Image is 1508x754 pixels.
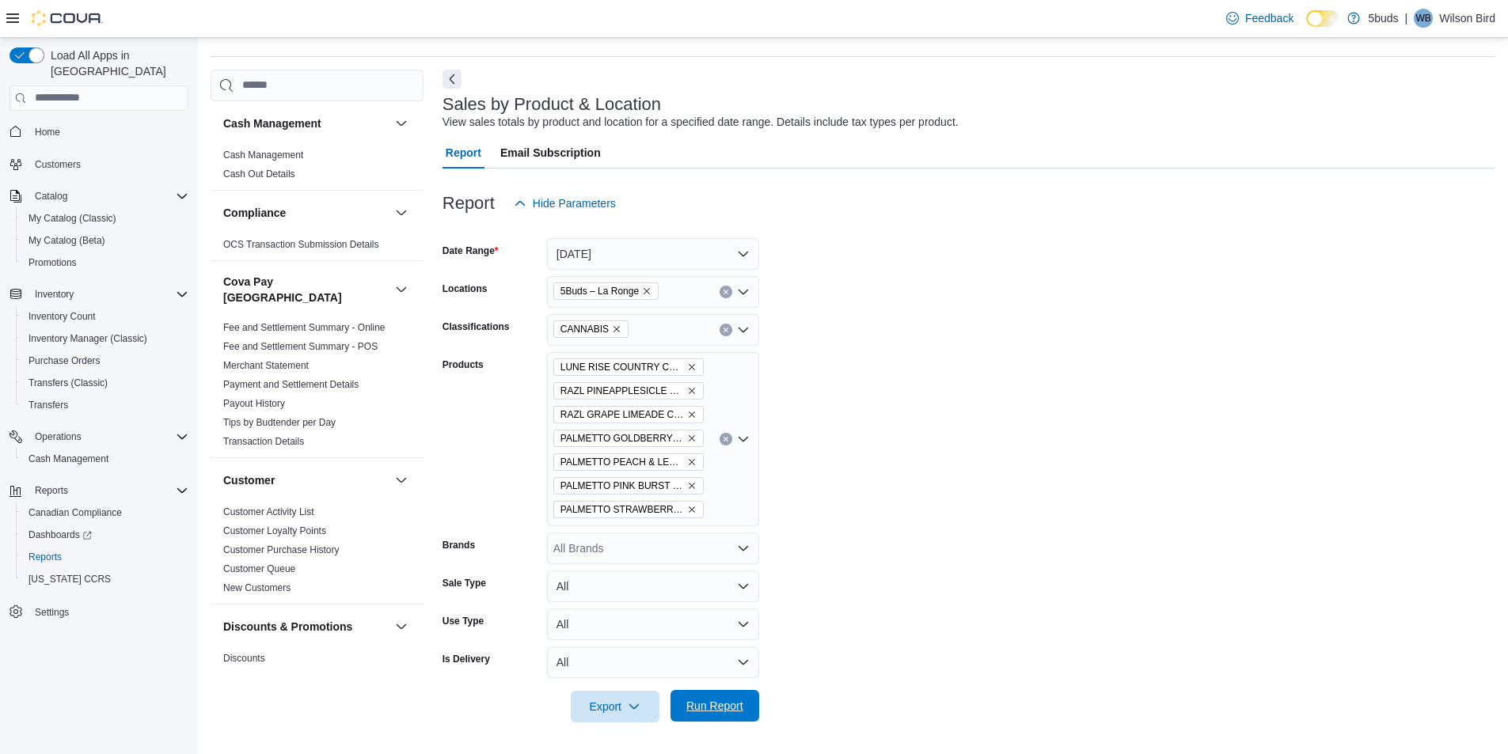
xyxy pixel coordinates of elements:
label: Is Delivery [443,653,490,665]
button: Customer [392,471,411,490]
span: Transaction Details [223,435,304,448]
button: Transfers (Classic) [16,372,195,394]
button: Operations [3,426,195,448]
h3: Discounts & Promotions [223,619,352,635]
label: Classifications [443,320,510,333]
span: RAZL GRAPE LIMEADE CART 1ML [553,406,704,423]
span: Customers [35,158,81,171]
span: Customer Loyalty Points [223,525,326,537]
span: Dashboards [22,525,188,544]
span: PALMETTO STRAWBERRY & KIWI 3IN1 DISP. PEN 1ML [560,502,684,517]
label: Products [443,358,484,371]
a: Customer Loyalty Points [223,525,326,536]
div: Customer [211,502,424,604]
span: Transfers [28,399,68,411]
p: Wilson Bird [1439,9,1495,28]
span: Inventory [28,285,188,304]
span: Load All Apps in [GEOGRAPHIC_DATA] [44,47,188,79]
button: Compliance [223,205,389,221]
a: Home [28,123,66,142]
span: PALMETTO PEACH & LEMONADE 3IN1 DISP. PEN 1ML [553,453,704,471]
span: WB [1416,9,1431,28]
span: PALMETTO GOLDBERRY 28G [553,430,704,447]
span: Inventory Manager (Classic) [28,332,147,345]
a: Canadian Compliance [22,503,128,522]
a: Customers [28,155,87,174]
p: 5buds [1368,9,1398,28]
button: Customers [3,153,195,176]
span: Fee and Settlement Summary - POS [223,340,378,353]
button: Remove RAZL GRAPE LIMEADE CART 1ML from selection in this group [687,410,697,419]
span: Catalog [28,187,188,206]
span: Inventory [35,288,74,301]
a: Cash Out Details [223,169,295,180]
button: All [547,608,759,640]
button: Clear input [720,324,732,336]
span: Reports [28,481,188,500]
button: Remove LUNE RISE COUNTRY COOKIES PR 28X0.5G from selection in this group [687,362,697,372]
span: Tips by Budtender per Day [223,416,336,429]
h3: Customer [223,472,275,488]
div: Compliance [211,235,424,260]
span: Cash Management [28,453,108,465]
a: Tips by Budtender per Day [223,417,336,428]
button: Canadian Compliance [16,502,195,524]
a: [US_STATE] CCRS [22,570,117,589]
span: Inventory Manager (Classic) [22,329,188,348]
button: Reports [28,481,74,500]
span: PALMETTO GOLDBERRY 28G [560,430,684,446]
span: RAZL GRAPE LIMEADE CART 1ML [560,407,684,422]
button: Discounts & Promotions [392,617,411,636]
span: Settings [28,601,188,621]
button: Remove 5Buds – La Ronge from selection in this group [642,286,651,296]
span: CANNABIS [560,321,609,337]
button: Settings [3,600,195,623]
span: Customer Purchase History [223,544,340,556]
a: Merchant Statement [223,360,309,371]
a: Customer Queue [223,563,295,574]
span: Cash Management [22,449,188,468]
p: | [1405,9,1408,28]
button: [DATE] [547,238,759,270]
button: Clear input [720,433,732,445]
a: Payout History [223,398,285,409]
button: Operations [28,427,88,446]
span: Promotions [28,256,77,269]
a: Inventory Manager (Classic) [22,329,154,348]
span: Promotions [22,253,188,272]
a: New Customers [223,582,291,593]
a: Transfers (Classic) [22,373,114,392]
span: LUNE RISE COUNTRY COOKIES PR 28X0.5G [560,359,684,375]
a: Reports [22,548,68,566]
a: Inventory Count [22,307,102,326]
button: Remove PALMETTO PINK BURST & MELONBERRY 3IN1 DISP. PEN 1ML from selection in this group [687,481,697,491]
button: Export [571,691,659,722]
a: Purchase Orders [22,351,107,370]
span: Canadian Compliance [22,503,188,522]
a: Cash Management [22,449,115,468]
button: Reports [3,479,195,502]
label: Sale Type [443,577,486,589]
label: Brands [443,539,475,551]
button: Remove CANNABIS from selection in this group [612,324,621,334]
a: My Catalog (Beta) [22,231,112,250]
span: New Customers [223,582,291,594]
span: My Catalog (Beta) [22,231,188,250]
label: Use Type [443,615,484,627]
span: My Catalog (Beta) [28,234,105,247]
span: Catalog [35,190,67,203]
span: Payout History [223,397,285,410]
button: Remove PALMETTO PEACH & LEMONADE 3IN1 DISP. PEN 1ML from selection in this group [687,457,697,467]
a: Fee and Settlement Summary - Online [223,322,386,333]
span: Purchase Orders [28,354,101,367]
a: Transaction Details [223,436,304,447]
button: Cova Pay [GEOGRAPHIC_DATA] [223,274,389,305]
button: Catalog [3,185,195,207]
span: CANNABIS [553,320,629,338]
a: Settings [28,603,75,622]
a: My Catalog (Classic) [22,209,123,228]
button: Open list of options [737,542,750,555]
div: Cova Pay [GEOGRAPHIC_DATA] [211,318,424,457]
button: Inventory [28,285,80,304]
